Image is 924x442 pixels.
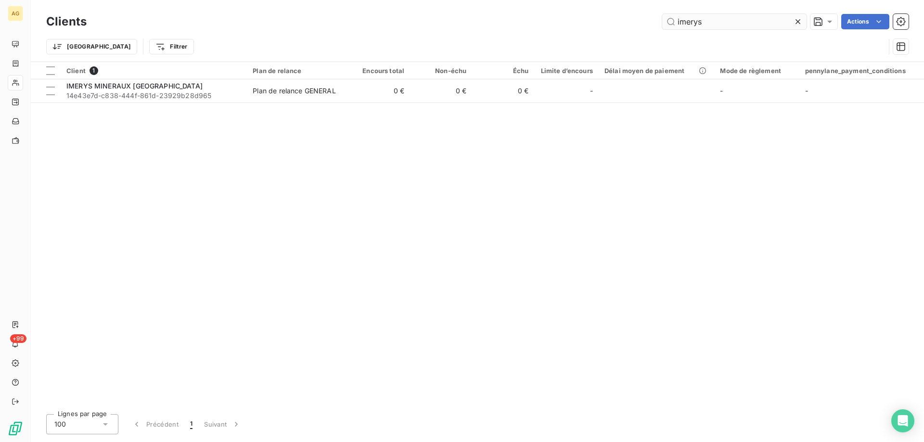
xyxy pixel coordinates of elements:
div: AG [8,6,23,21]
span: 14e43e7d-c838-444f-861d-23929b28d965 [66,91,241,101]
span: - [590,86,593,96]
td: 0 € [348,79,410,102]
td: 0 € [472,79,534,102]
button: Suivant [198,414,247,434]
span: - [805,87,808,95]
button: 1 [184,414,198,434]
div: Plan de relance GENERAL [253,86,335,96]
span: +99 [10,334,26,343]
td: 0 € [410,79,472,102]
span: 1 [90,66,98,75]
span: IMERYS MINERAUX [GEOGRAPHIC_DATA] [66,82,203,90]
input: Rechercher [662,14,807,29]
button: Filtrer [149,39,193,54]
span: 1 [190,419,192,429]
div: Open Intercom Messenger [891,409,914,432]
button: [GEOGRAPHIC_DATA] [46,39,137,54]
button: Actions [841,14,889,29]
div: Échu [478,67,528,75]
div: Plan de relance [253,67,342,75]
img: Logo LeanPay [8,421,23,436]
div: Non-échu [416,67,466,75]
button: Précédent [126,414,184,434]
div: pennylane_payment_conditions [805,67,919,75]
span: 100 [54,419,66,429]
div: Mode de règlement [720,67,793,75]
div: Encours total [354,67,404,75]
div: Délai moyen de paiement [604,67,709,75]
span: Client [66,67,86,75]
h3: Clients [46,13,87,30]
span: - [720,87,723,95]
div: Limite d’encours [540,67,593,75]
